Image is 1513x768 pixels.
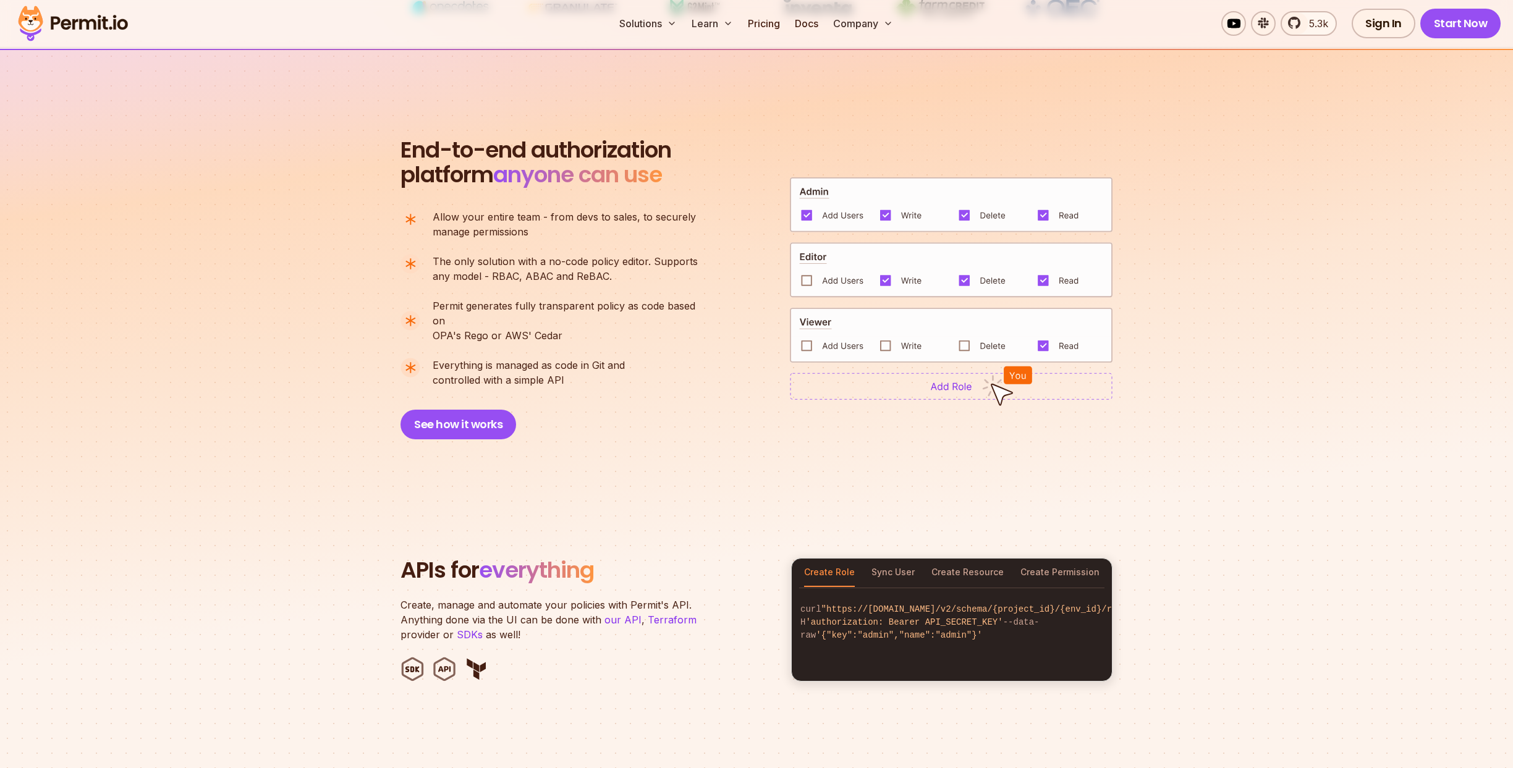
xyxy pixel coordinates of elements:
[790,11,823,36] a: Docs
[433,254,698,284] p: any model - RBAC, ABAC and ReBAC.
[433,298,708,343] p: OPA's Rego or AWS' Cedar
[1420,9,1501,38] a: Start Now
[457,628,483,641] a: SDKs
[400,410,516,439] button: See how it works
[604,614,642,626] a: our API
[648,614,697,626] a: Terraform
[433,298,708,328] span: Permit generates fully transparent policy as code based on
[821,604,1138,614] span: "https://[DOMAIN_NAME]/v2/schema/{project_id}/{env_id}/roles"
[433,209,696,239] p: manage permissions
[479,554,594,586] span: everything
[614,11,682,36] button: Solutions
[400,138,671,187] h2: platform
[400,597,710,642] p: Create, manage and automate your policies with Permit's API. Anything done via the UI can be done...
[687,11,738,36] button: Learn
[828,11,898,36] button: Company
[433,254,698,269] span: The only solution with a no-code policy editor. Supports
[1020,559,1100,587] button: Create Permission
[400,138,671,162] span: End-to-end authorization
[433,358,625,373] span: Everything is managed as code in Git and
[12,2,133,44] img: Permit logo
[400,558,776,583] h2: APIs for
[493,159,662,190] span: anyone can use
[1352,9,1415,38] a: Sign In
[1302,16,1328,31] span: 5.3k
[931,559,1004,587] button: Create Resource
[433,209,696,224] span: Allow your entire team - from devs to sales, to securely
[743,11,785,36] a: Pricing
[805,617,1002,627] span: 'authorization: Bearer API_SECRET_KEY'
[816,630,982,640] span: '{"key":"admin","name":"admin"}'
[1281,11,1337,36] a: 5.3k
[433,358,625,387] p: controlled with a simple API
[792,593,1112,652] code: curl -H --data-raw
[871,559,915,587] button: Sync User
[804,559,855,587] button: Create Role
